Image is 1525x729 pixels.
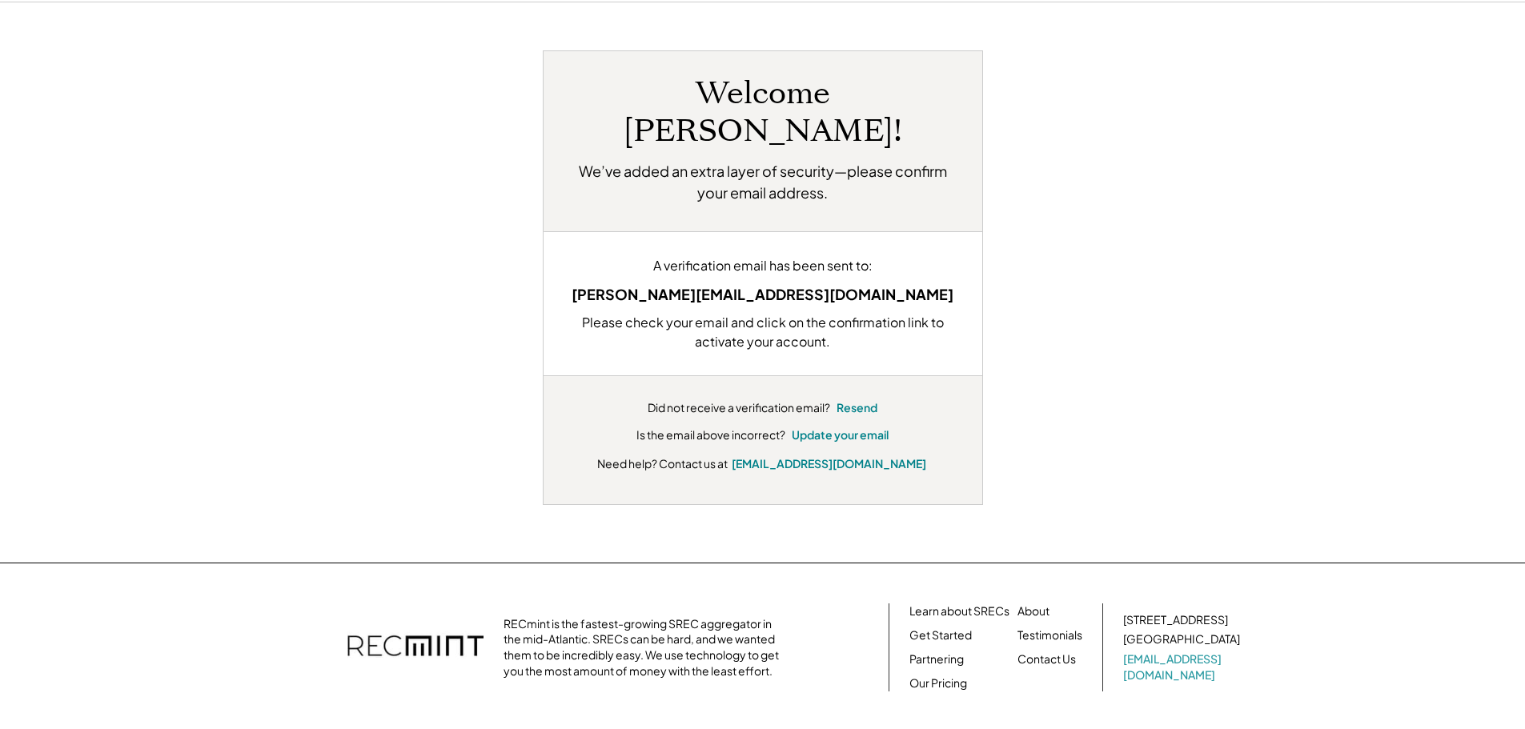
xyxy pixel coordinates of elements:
[1123,651,1243,683] a: [EMAIL_ADDRESS][DOMAIN_NAME]
[837,400,877,416] button: Resend
[909,675,967,691] a: Our Pricing
[1017,627,1082,643] a: Testimonials
[909,651,964,667] a: Partnering
[1123,612,1228,628] div: [STREET_ADDRESS]
[597,455,728,472] div: Need help? Contact us at
[568,75,958,150] h1: Welcome [PERSON_NAME]!
[732,456,926,471] a: [EMAIL_ADDRESS][DOMAIN_NAME]
[636,427,785,443] div: Is the email above incorrect?
[568,283,958,305] div: [PERSON_NAME][EMAIL_ADDRESS][DOMAIN_NAME]
[909,627,972,643] a: Get Started
[568,256,958,275] div: A verification email has been sent to:
[568,313,958,351] div: Please check your email and click on the confirmation link to activate your account.
[504,616,788,679] div: RECmint is the fastest-growing SREC aggregator in the mid-Atlantic. SRECs can be hard, and we wan...
[792,427,889,443] button: Update your email
[648,400,830,416] div: Did not receive a verification email?
[568,160,958,203] h2: We’ve added an extra layer of security—please confirm your email address.
[909,603,1009,619] a: Learn about SRECs
[1017,603,1049,619] a: About
[1017,651,1076,667] a: Contact Us
[1123,631,1240,647] div: [GEOGRAPHIC_DATA]
[347,619,484,675] img: recmint-logotype%403x.png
